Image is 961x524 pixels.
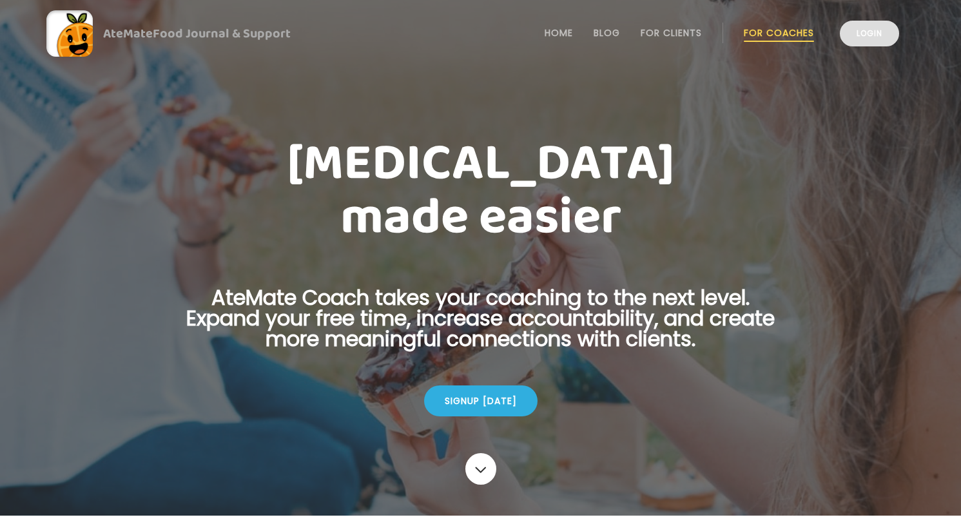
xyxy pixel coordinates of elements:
[840,21,899,46] a: Login
[46,10,915,57] a: AteMateFood Journal & Support
[641,28,702,38] a: For Clients
[166,137,795,245] h1: [MEDICAL_DATA] made easier
[545,28,573,38] a: Home
[594,28,620,38] a: Blog
[744,28,814,38] a: For Coaches
[424,385,538,416] div: Signup [DATE]
[93,23,291,44] div: AteMate
[166,287,795,365] p: AteMate Coach takes your coaching to the next level. Expand your free time, increase accountabili...
[153,23,291,44] span: Food Journal & Support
